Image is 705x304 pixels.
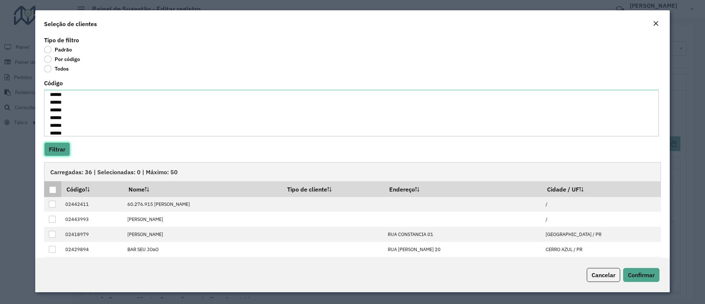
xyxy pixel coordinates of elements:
td: [PERSON_NAME] [123,212,282,227]
td: 02438211 [61,257,123,272]
h4: Seleção de clientes [44,19,97,28]
td: CERRO AZUL / PR [542,242,661,257]
td: [GEOGRAPHIC_DATA] / PR [542,227,661,242]
td: / [542,212,661,227]
label: Por código [44,56,80,63]
td: 02442411 [61,197,123,212]
th: Endereço [384,181,542,197]
td: RUA CONSTANCIA 01 [384,227,542,242]
button: Confirmar [623,268,659,282]
span: Cancelar [592,271,615,279]
th: Nome [123,181,282,197]
td: BAR SEU JOaO [123,242,282,257]
td: RUA [PERSON_NAME] 20 [384,242,542,257]
div: Carregadas: 36 | Selecionadas: 0 | Máximo: 50 [44,162,661,181]
label: Tipo de filtro [44,36,79,44]
button: Cancelar [587,268,620,282]
th: Código [61,181,123,197]
th: Cidade / UF [542,181,661,197]
td: 02443993 [61,212,123,227]
em: Fechar [653,21,659,26]
label: Todos [44,65,69,72]
span: Confirmar [628,271,655,279]
td: 60.276.915 [PERSON_NAME] [123,197,282,212]
button: Filtrar [44,142,70,156]
td: 4 - Vespertina [282,257,384,272]
td: / [542,257,661,272]
td: COXA SPORTS BAR E PARRILLA LTDA [123,257,282,272]
th: Tipo de cliente [282,181,384,197]
td: [PERSON_NAME] [123,227,282,242]
td: 02429894 [61,242,123,257]
label: Código [44,79,63,87]
button: Close [651,19,661,29]
td: / [542,197,661,212]
label: Padrão [44,46,72,53]
td: 02418979 [61,227,123,242]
